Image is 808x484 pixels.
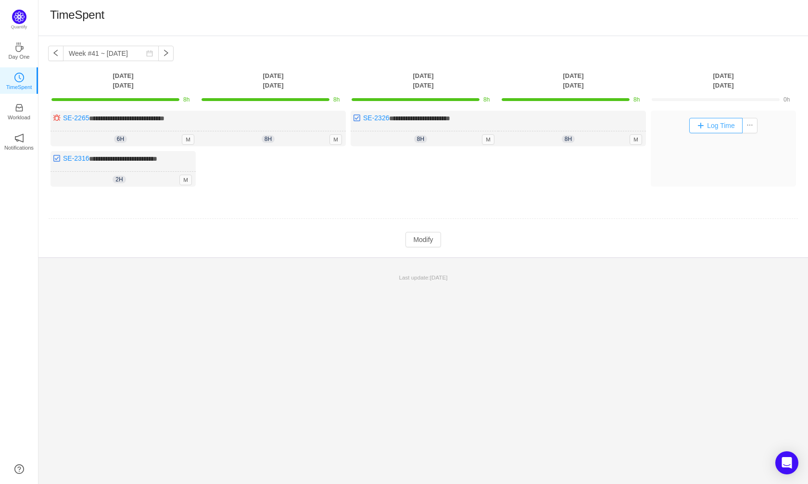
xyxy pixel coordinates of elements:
img: Quantify [12,10,26,24]
span: 8h [483,96,490,103]
i: icon: inbox [14,103,24,113]
p: Quantify [11,24,27,31]
span: M [179,175,192,185]
span: M [329,134,342,145]
a: icon: inboxWorkload [14,106,24,115]
button: icon: ellipsis [742,118,757,133]
span: [DATE] [430,274,448,280]
th: [DATE] [DATE] [198,71,348,90]
a: icon: coffeeDay One [14,45,24,55]
i: icon: coffee [14,42,24,52]
a: SE-2326 [363,114,389,122]
p: Notifications [4,143,34,152]
span: 8h [633,96,640,103]
span: M [482,134,494,145]
i: icon: clock-circle [14,73,24,82]
p: Workload [8,113,30,122]
p: Day One [8,52,29,61]
img: 10303 [53,114,61,122]
h1: TimeSpent [50,8,104,22]
th: [DATE] [DATE] [498,71,648,90]
button: Log Time [689,118,743,133]
img: 10318 [353,114,361,122]
span: 6h [114,135,127,143]
i: icon: notification [14,133,24,143]
div: Open Intercom Messenger [775,451,798,474]
th: [DATE] [DATE] [648,71,798,90]
p: TimeSpent [6,83,32,91]
span: 8h [262,135,275,143]
img: 10318 [53,154,61,162]
span: 8h [562,135,575,143]
th: [DATE] [DATE] [348,71,498,90]
span: M [182,134,194,145]
span: Last update: [399,274,448,280]
a: SE-2265 [63,114,89,122]
th: [DATE] [DATE] [48,71,198,90]
span: 8h [333,96,340,103]
a: icon: question-circle [14,464,24,474]
span: 0h [783,96,790,103]
input: Select a week [63,46,159,61]
span: 8h [183,96,189,103]
span: M [630,134,642,145]
i: icon: calendar [146,50,153,57]
button: icon: right [158,46,174,61]
button: icon: left [48,46,63,61]
a: SE-2316 [63,154,89,162]
span: 8h [414,135,427,143]
button: Modify [405,232,441,247]
a: icon: clock-circleTimeSpent [14,76,24,85]
span: 2h [113,176,126,183]
a: icon: notificationNotifications [14,136,24,146]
